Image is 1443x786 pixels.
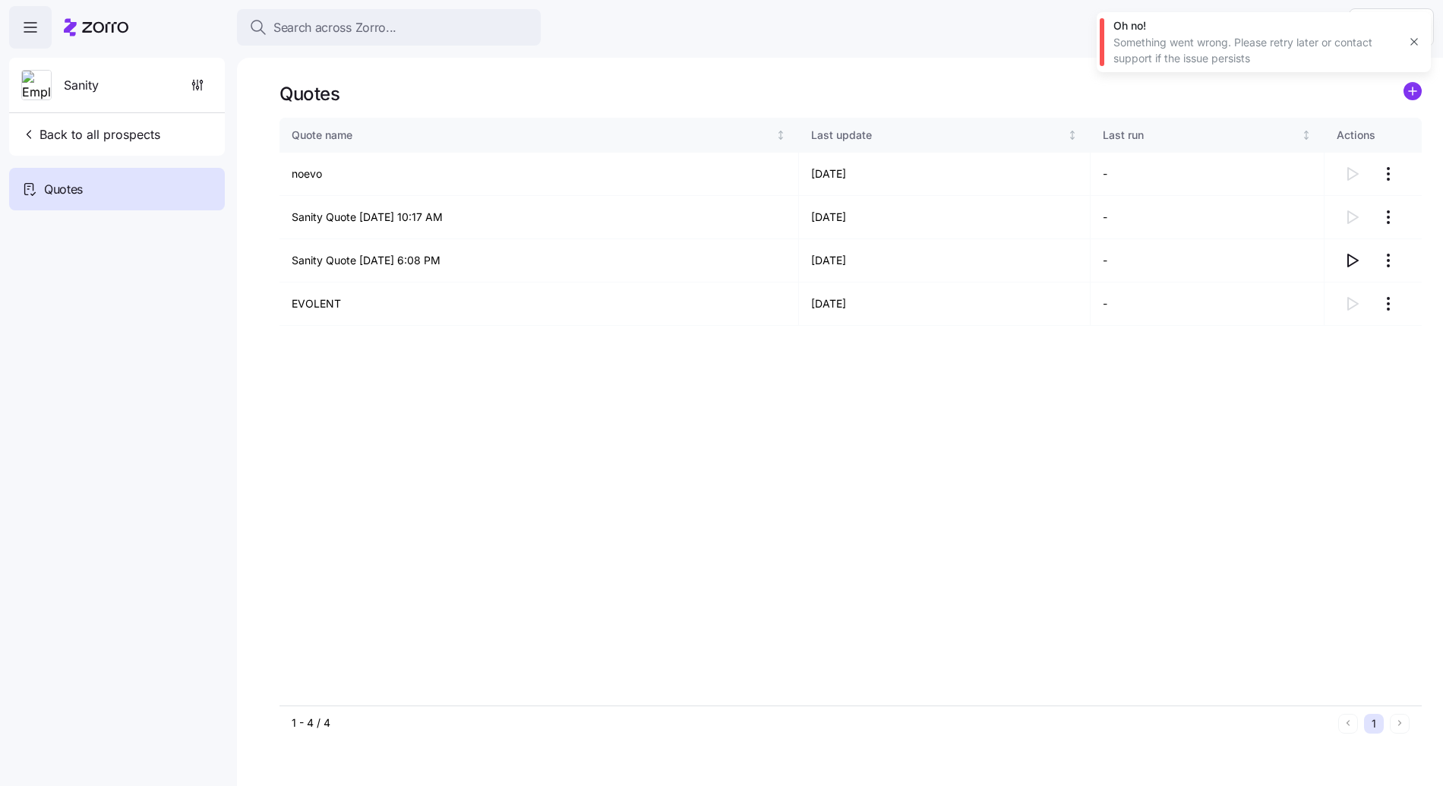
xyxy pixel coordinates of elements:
[279,196,799,239] td: Sanity Quote [DATE] 10:17 AM
[292,127,772,144] div: Quote name
[237,9,541,46] button: Search across Zorro...
[292,715,1332,731] div: 1 - 4 / 4
[1091,196,1325,239] td: -
[1091,239,1325,283] td: -
[1113,18,1397,33] div: Oh no!
[775,130,786,140] div: Not sorted
[64,76,99,95] span: Sanity
[1337,127,1410,144] div: Actions
[1404,82,1422,100] svg: add icon
[799,118,1091,153] th: Last updateNot sorted
[279,82,339,106] h1: Quotes
[1091,118,1325,153] th: Last runNot sorted
[9,168,225,210] a: Quotes
[1404,82,1422,106] a: add icon
[1338,714,1358,734] button: Previous page
[1390,714,1410,734] button: Next page
[279,118,799,153] th: Quote nameNot sorted
[811,127,1065,144] div: Last update
[1091,283,1325,326] td: -
[279,239,799,283] td: Sanity Quote [DATE] 6:08 PM
[1067,130,1078,140] div: Not sorted
[15,119,166,150] button: Back to all prospects
[1091,153,1325,196] td: -
[279,283,799,326] td: EVOLENT
[799,239,1091,283] td: [DATE]
[44,180,83,199] span: Quotes
[21,125,160,144] span: Back to all prospects
[1301,130,1312,140] div: Not sorted
[799,283,1091,326] td: [DATE]
[1103,127,1298,144] div: Last run
[799,153,1091,196] td: [DATE]
[279,153,799,196] td: noevo
[1113,35,1397,66] div: Something went wrong. Please retry later or contact support if the issue persists
[799,196,1091,239] td: [DATE]
[1364,714,1384,734] button: 1
[273,18,396,37] span: Search across Zorro...
[22,71,51,101] img: Employer logo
